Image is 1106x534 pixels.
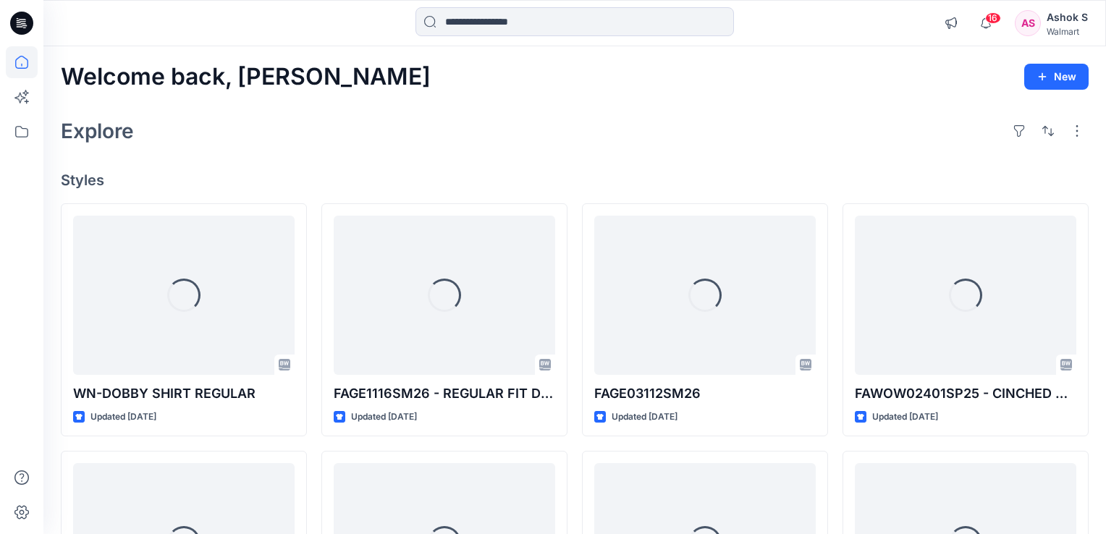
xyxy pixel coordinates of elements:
[61,171,1089,189] h4: Styles
[855,383,1076,404] p: FAWOW02401SP25 - CINCHED NECK JACKET
[351,410,417,425] p: Updated [DATE]
[612,410,677,425] p: Updated [DATE]
[61,119,134,143] h2: Explore
[1024,64,1089,90] button: New
[1047,26,1088,37] div: Walmart
[1015,10,1041,36] div: AS
[594,383,816,404] p: FAGE03112SM26
[73,383,295,404] p: WN-DOBBY SHIRT REGULAR
[90,410,156,425] p: Updated [DATE]
[985,12,1001,24] span: 16
[334,383,555,404] p: FAGE1116SM26 - REGULAR FIT DENIM SHORTS
[1047,9,1088,26] div: Ashok S
[872,410,938,425] p: Updated [DATE]
[61,64,431,90] h2: Welcome back, [PERSON_NAME]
